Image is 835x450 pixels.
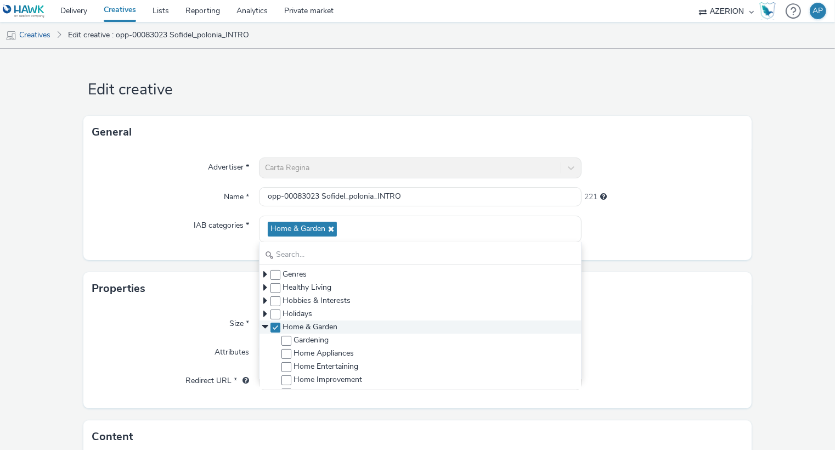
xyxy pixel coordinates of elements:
[283,282,331,293] span: Healthy Living
[83,80,752,100] h1: Edit creative
[294,374,362,385] span: Home Improvement
[283,308,312,319] span: Holidays
[219,187,253,203] label: Name *
[259,371,582,390] input: url...
[181,371,253,386] label: Redirect URL *
[92,124,132,140] h3: General
[294,335,329,346] span: Gardening
[294,387,345,398] span: Home Security
[759,2,780,20] a: Hawk Academy
[92,429,133,445] h3: Content
[294,348,354,359] span: Home Appliances
[92,280,145,297] h3: Properties
[283,322,337,333] span: Home & Garden
[204,157,253,173] label: Advertiser *
[3,4,45,18] img: undefined Logo
[259,246,581,265] input: Search...
[283,269,307,280] span: Genres
[189,216,253,231] label: IAB categories *
[225,314,253,329] label: Size *
[5,30,16,41] img: mobile
[259,187,582,206] input: Name
[759,2,776,20] img: Hawk Academy
[283,295,351,306] span: Hobbies & Interests
[294,361,358,372] span: Home Entertaining
[600,192,607,203] div: Maximum 255 characters
[237,375,249,386] div: URL will be used as a validation URL with some SSPs and it will be the redirection URL of your cr...
[63,22,255,48] a: Edit creative : opp-00083023 Sofidel_polonia_INTRO
[813,3,823,19] div: AP
[270,224,325,234] span: Home & Garden
[584,192,597,203] span: 221
[210,342,253,358] label: Attributes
